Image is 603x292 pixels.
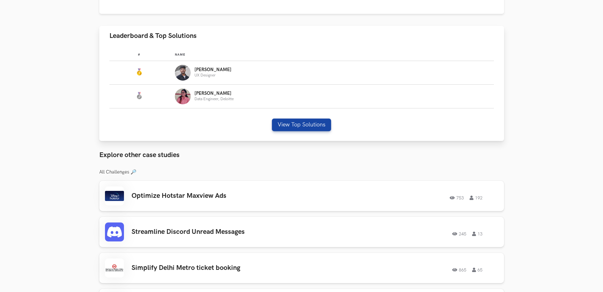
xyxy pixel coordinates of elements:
img: Silver Medal [135,92,143,100]
span: 192 [470,196,483,200]
span: 753 [450,196,464,200]
span: 245 [452,232,466,236]
a: Streamline Discord Unread Messages24513 [99,217,504,247]
p: [PERSON_NAME] [194,67,231,72]
span: 865 [452,268,466,272]
p: Data Engineer, Deloitte [194,97,234,101]
p: [PERSON_NAME] [194,91,234,96]
span: 13 [472,232,483,236]
span: # [138,53,140,57]
div: Leaderboard & Top Solutions [99,46,504,141]
table: Leaderboard [109,48,494,108]
h3: Explore other case studies [99,151,504,159]
a: Optimize Hotstar Maxview Ads753192 [99,181,504,211]
span: 65 [472,268,483,272]
button: Leaderboard & Top Solutions [99,26,504,46]
a: Simplify Delhi Metro ticket booking86565 [99,253,504,283]
span: Name [175,53,185,57]
h3: Optimize Hotstar Maxview Ads [132,192,311,200]
h3: Simplify Delhi Metro ticket booking [132,264,311,272]
button: View Top Solutions [272,119,331,131]
h3: Streamline Discord Unread Messages [132,228,311,236]
p: UX Designer [194,73,231,77]
img: Gold Medal [135,68,143,76]
h3: All Challenges 🔎 [99,169,504,175]
span: Leaderboard & Top Solutions [109,32,197,40]
img: Profile photo [175,65,191,81]
img: Profile photo [175,88,191,104]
